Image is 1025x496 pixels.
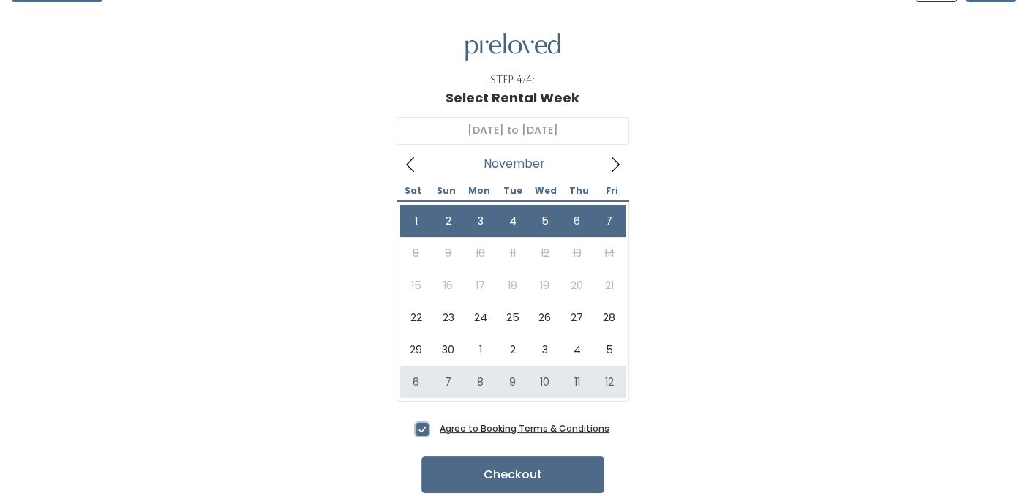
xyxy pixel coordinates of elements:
span: Thu [563,187,596,195]
span: November 4, 2025 [497,205,529,237]
span: December 12, 2025 [593,366,626,398]
span: November 24, 2025 [465,301,497,334]
span: November [484,161,545,167]
span: December 9, 2025 [497,366,529,398]
button: Checkout [421,456,604,493]
span: December 7, 2025 [432,366,465,398]
span: November 1, 2025 [400,205,432,237]
span: Fri [596,187,628,195]
span: December 3, 2025 [529,334,561,366]
span: December 4, 2025 [561,334,593,366]
span: November 27, 2025 [561,301,593,334]
span: November 29, 2025 [400,334,432,366]
span: November 6, 2025 [561,205,593,237]
span: November 23, 2025 [432,301,465,334]
span: December 1, 2025 [465,334,497,366]
span: November 2, 2025 [432,205,465,237]
span: Sun [429,187,462,195]
input: Select week [397,117,629,145]
span: December 6, 2025 [400,366,432,398]
span: November 30, 2025 [432,334,465,366]
span: December 2, 2025 [497,334,529,366]
span: November 28, 2025 [593,301,626,334]
span: December 11, 2025 [561,366,593,398]
span: Wed [529,187,562,195]
span: November 25, 2025 [497,301,529,334]
img: preloved logo [465,33,560,61]
div: Step 4/4: [490,72,535,88]
span: Sat [397,187,429,195]
span: November 7, 2025 [593,205,626,237]
span: Tue [496,187,529,195]
span: November 3, 2025 [465,205,497,237]
span: Mon [462,187,495,195]
h1: Select Rental Week [446,91,579,105]
a: Agree to Booking Terms & Conditions [440,422,609,435]
span: December 5, 2025 [593,334,626,366]
span: November 22, 2025 [400,301,432,334]
span: December 10, 2025 [529,366,561,398]
span: November 26, 2025 [529,301,561,334]
span: November 5, 2025 [529,205,561,237]
span: December 8, 2025 [465,366,497,398]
